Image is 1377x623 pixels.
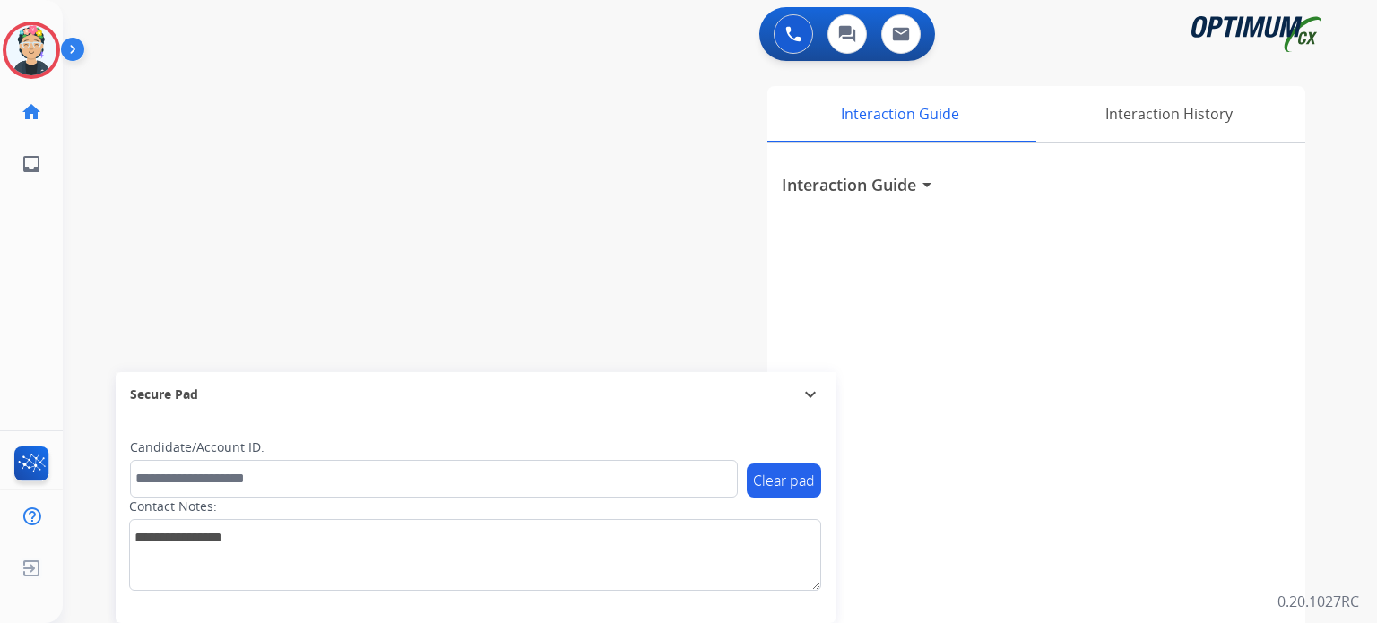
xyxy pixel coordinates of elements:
div: Interaction History [1032,86,1305,142]
span: Secure Pad [130,385,198,403]
mat-icon: inbox [21,153,42,175]
label: Candidate/Account ID: [130,438,264,456]
button: Clear pad [747,463,821,498]
h3: Interaction Guide [782,172,916,197]
label: Contact Notes: [129,498,217,515]
mat-icon: home [21,101,42,123]
p: 0.20.1027RC [1277,591,1359,612]
img: avatar [6,25,56,75]
mat-icon: expand_more [800,384,821,405]
mat-icon: arrow_drop_down [916,174,938,195]
div: Interaction Guide [767,86,1032,142]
